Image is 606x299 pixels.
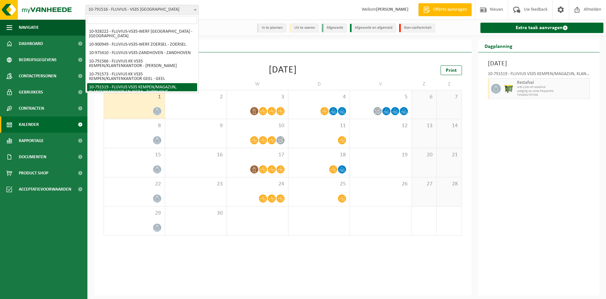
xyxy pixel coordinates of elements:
[350,78,411,90] td: V
[19,36,43,52] span: Dashboard
[87,70,197,83] li: 10-791573 - FLUVIUS KK VS35 KEMPEN/KLANTENKANTOOR GEEL - GEEL
[19,116,39,133] span: Kalender
[488,59,590,69] h3: [DATE]
[353,94,408,101] span: 5
[441,65,462,75] a: Print
[353,151,408,159] span: 19
[292,181,346,188] span: 25
[19,181,71,197] span: Acceptatievoorwaarden
[19,149,46,165] span: Documenten
[107,181,162,188] span: 22
[168,122,223,129] span: 9
[289,24,319,32] li: Uit te voeren
[87,40,197,49] li: 10-900949 - FLUVIUS-VS35-WERF ZOERSEL - ZOERSEL
[86,5,198,14] span: 10-791516 - FLUVIUS - VS35 KEMPEN
[517,89,588,93] span: Lediging op vaste frequentie
[230,151,285,159] span: 17
[19,68,56,84] span: Contactpersonen
[230,181,285,188] span: 24
[517,93,588,97] span: T250001707536
[415,181,433,188] span: 27
[230,94,285,101] span: 3
[350,24,396,32] li: Afgewerkt en afgemeld
[168,181,223,188] span: 23
[19,52,57,68] span: Bedrijfsgegevens
[87,28,197,40] li: 10-928222 - FLUVIUS-VS35-WERF [GEOGRAPHIC_DATA] - [GEOGRAPHIC_DATA]
[87,57,197,70] li: 10-791566 - FLUVIUS KK VS35 KEMPEN/KLANTENKANTOOR - [PERSON_NAME]
[269,65,297,75] div: [DATE]
[168,210,223,217] span: 30
[517,80,588,85] span: Restafval
[107,122,162,129] span: 8
[19,133,44,149] span: Rapportage
[440,122,458,129] span: 14
[399,24,435,32] li: Non-conformiteit
[19,84,43,100] span: Gebruikers
[517,85,588,89] span: WB-1100-HP restafval
[353,181,408,188] span: 26
[87,83,197,96] li: 10-791519 - FLUVIUS VS35 KEMPEN/MAGAZIJN, KLANTENKANTOOR EN INFRA - TURNHOUT
[292,94,346,101] span: 4
[488,72,590,78] div: 10-791519 - FLUVIUS VS35 KEMPEN/MAGAZIJN, KLANTENKANTOOR EN INFRA - TURNHOUT
[440,94,458,101] span: 7
[19,19,39,36] span: Navigatie
[446,68,457,73] span: Print
[168,94,223,101] span: 2
[292,122,346,129] span: 11
[412,78,437,90] td: Z
[168,151,223,159] span: 16
[230,122,285,129] span: 10
[440,181,458,188] span: 28
[415,94,433,101] span: 6
[19,165,48,181] span: Product Shop
[288,78,350,90] td: D
[107,210,162,217] span: 29
[376,7,409,12] strong: [PERSON_NAME]
[418,3,472,16] a: Offerte aanvragen
[87,49,197,57] li: 10-975410 - FLUVIUS-VS35-ZANDHOVEN - ZANDHOVEN
[437,78,462,90] td: Z
[19,100,44,116] span: Contracten
[415,151,433,159] span: 20
[227,78,288,90] td: W
[107,151,162,159] span: 15
[440,151,458,159] span: 21
[85,5,199,15] span: 10-791516 - FLUVIUS - VS35 KEMPEN
[478,39,519,52] h2: Dagplanning
[432,6,468,13] span: Offerte aanvragen
[415,122,433,129] span: 13
[504,84,514,94] img: WB-1100-HPE-GN-50
[257,24,286,32] li: In te plannen
[292,151,346,159] span: 18
[107,94,162,101] span: 1
[353,122,408,129] span: 12
[322,24,347,32] li: Afgewerkt
[480,23,604,33] a: Extra taak aanvragen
